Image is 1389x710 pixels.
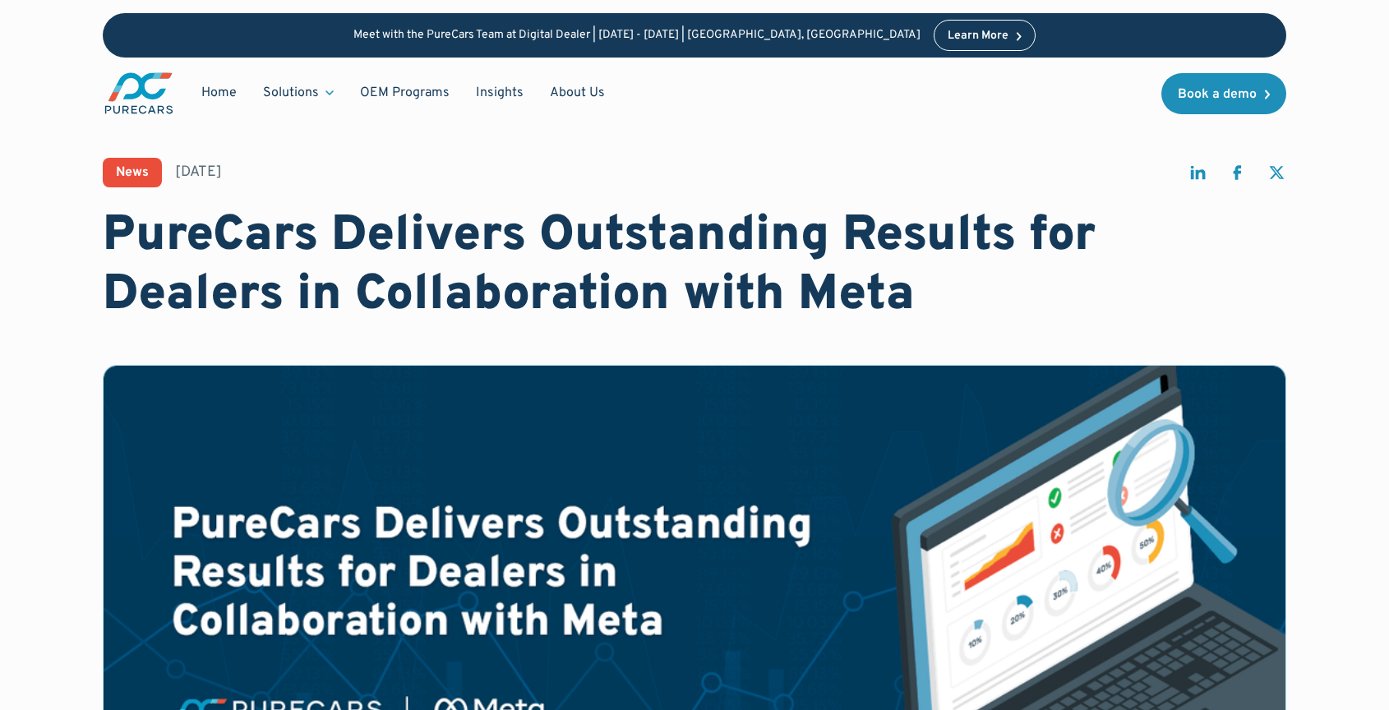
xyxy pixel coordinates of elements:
[1267,163,1286,190] a: share on twitter
[250,77,347,108] div: Solutions
[463,77,537,108] a: Insights
[103,71,175,116] img: purecars logo
[103,207,1286,325] h1: PureCars Delivers Outstanding Results for Dealers in Collaboration with Meta
[1188,163,1207,190] a: share on linkedin
[347,77,463,108] a: OEM Programs
[948,30,1008,42] div: Learn More
[175,162,222,182] div: [DATE]
[1178,88,1257,101] div: Book a demo
[934,20,1036,51] a: Learn More
[116,166,149,179] div: News
[1161,73,1286,114] a: Book a demo
[353,29,921,43] p: Meet with the PureCars Team at Digital Dealer | [DATE] - [DATE] | [GEOGRAPHIC_DATA], [GEOGRAPHIC_...
[1227,163,1247,190] a: share on facebook
[103,71,175,116] a: main
[263,84,319,102] div: Solutions
[537,77,618,108] a: About Us
[188,77,250,108] a: Home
